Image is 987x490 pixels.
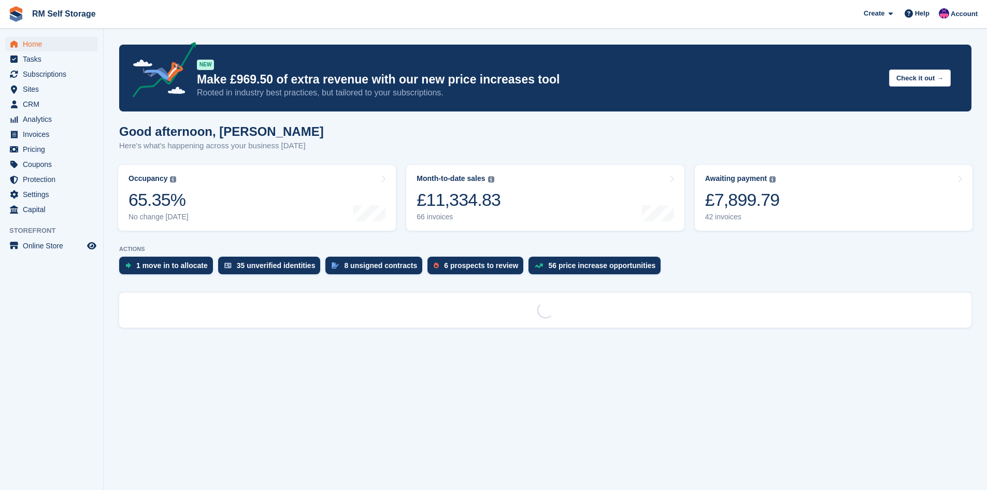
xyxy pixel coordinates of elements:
[332,262,339,269] img: contract_signature_icon-13c848040528278c33f63329250d36e43548de30e8caae1d1a13099fd9432cc5.svg
[5,172,98,187] a: menu
[344,261,417,270] div: 8 unsigned contracts
[136,261,208,270] div: 1 move in to allocate
[705,174,767,183] div: Awaiting payment
[23,112,85,127] span: Analytics
[125,262,131,269] img: move_ins_to_allocate_icon-fdf77a2bb77ea45bf5b3d319d69a93e2d87916cf1d5bf7949dd705db3b84f3ca.svg
[128,174,167,183] div: Occupancy
[124,42,196,101] img: price-adjustments-announcement-icon-8257ccfd72463d97f412b2fc003d46551f7dbcb40ab6d574587a9cd5c0d94...
[23,157,85,172] span: Coupons
[951,9,978,19] span: Account
[417,174,485,183] div: Month-to-date sales
[85,240,98,252] a: Preview store
[23,52,85,66] span: Tasks
[23,37,85,51] span: Home
[417,189,500,211] div: £11,334.83
[197,87,881,99] p: Rooted in industry best practices, but tailored to your subscriptions.
[23,239,85,253] span: Online Store
[427,257,528,279] a: 6 prospects to review
[23,67,85,81] span: Subscriptions
[5,127,98,142] a: menu
[5,67,98,81] a: menu
[417,213,500,221] div: 66 invoices
[119,124,324,138] h1: Good afternoon, [PERSON_NAME]
[5,52,98,66] a: menu
[119,140,324,152] p: Here's what's happening across your business [DATE]
[864,8,884,19] span: Create
[889,69,951,87] button: Check it out →
[769,176,776,183] img: icon-info-grey-7440780725fd019a000dd9b08b2336e03edf1995a4989e88bcd33f0948082b44.svg
[939,8,949,19] img: Roger Marsh
[197,72,881,87] p: Make £969.50 of extra revenue with our new price increases tool
[119,257,218,279] a: 1 move in to allocate
[5,187,98,202] a: menu
[444,261,518,270] div: 6 prospects to review
[535,263,543,268] img: price_increase_opportunities-93ffe204e8149a01c8c9dc8f82e8f89637d9d84a8eef4429ea346261dce0b2c0.svg
[23,172,85,187] span: Protection
[9,226,103,236] span: Storefront
[915,8,929,19] span: Help
[5,97,98,111] a: menu
[23,187,85,202] span: Settings
[5,239,98,253] a: menu
[23,82,85,96] span: Sites
[5,82,98,96] a: menu
[119,246,971,253] p: ACTIONS
[5,157,98,172] a: menu
[118,165,396,231] a: Occupancy 65.35% No change [DATE]
[23,97,85,111] span: CRM
[28,5,100,22] a: RM Self Storage
[705,189,780,211] div: £7,899.79
[5,112,98,127] a: menu
[705,213,780,221] div: 42 invoices
[8,6,24,22] img: stora-icon-8386f47178a22dfd0bd8f6a31ec36ba5ce8667c1dd55bd0f319d3a0aa187defe.svg
[434,262,439,269] img: prospect-51fa495bee0391a8d652442698ab0144808aea92771e9ea1ae160a38d050c398.svg
[5,37,98,51] a: menu
[128,213,189,221] div: No change [DATE]
[488,176,494,183] img: icon-info-grey-7440780725fd019a000dd9b08b2336e03edf1995a4989e88bcd33f0948082b44.svg
[23,142,85,157] span: Pricing
[695,165,972,231] a: Awaiting payment £7,899.79 42 invoices
[548,261,655,270] div: 56 price increase opportunities
[406,165,684,231] a: Month-to-date sales £11,334.83 66 invoices
[128,189,189,211] div: 65.35%
[170,176,176,183] img: icon-info-grey-7440780725fd019a000dd9b08b2336e03edf1995a4989e88bcd33f0948082b44.svg
[23,127,85,142] span: Invoices
[237,261,316,270] div: 35 unverified identities
[197,60,214,70] div: NEW
[5,142,98,157] a: menu
[23,202,85,217] span: Capital
[528,257,666,279] a: 56 price increase opportunities
[5,202,98,217] a: menu
[325,257,427,279] a: 8 unsigned contracts
[218,257,326,279] a: 35 unverified identities
[224,262,232,269] img: verify_identity-adf6edd0f0f0b5bbfe63781bf79b02c33cf7c696d77639b501bdc392416b5a36.svg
